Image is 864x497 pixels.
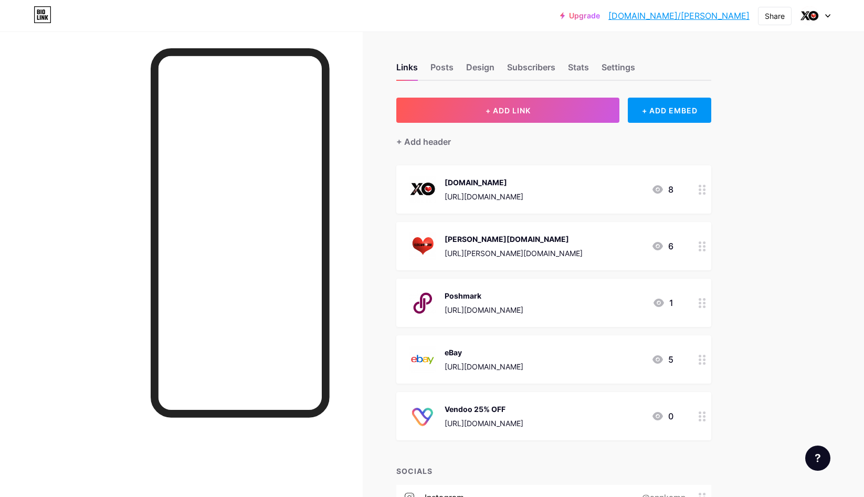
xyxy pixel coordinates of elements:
span: + ADD LINK [486,106,531,115]
div: 1 [652,297,673,309]
div: Design [466,61,494,80]
img: Kleikamp.com [409,232,436,260]
div: Subscribers [507,61,555,80]
div: [DOMAIN_NAME] [445,177,523,188]
a: [DOMAIN_NAME]/[PERSON_NAME] [608,9,750,22]
div: Share [765,10,785,22]
div: 5 [651,353,673,366]
div: Links [396,61,418,80]
div: [PERSON_NAME][DOMAIN_NAME] [445,234,583,245]
div: [URL][DOMAIN_NAME] [445,191,523,202]
div: 8 [651,183,673,196]
div: eBay [445,347,523,358]
div: [URL][DOMAIN_NAME] [445,361,523,372]
img: flyKAMP.com [409,176,436,203]
div: [URL][DOMAIN_NAME] [445,304,523,315]
div: Settings [602,61,635,80]
div: Posts [430,61,454,80]
div: + ADD EMBED [628,98,711,123]
img: kleikamp [799,6,819,26]
img: Poshmark [409,289,436,316]
div: + Add header [396,135,451,148]
div: [URL][DOMAIN_NAME] [445,418,523,429]
div: Vendoo 25% OFF [445,404,523,415]
img: Vendoo 25% OFF [409,403,436,430]
div: 6 [651,240,673,252]
div: Stats [568,61,589,80]
div: 0 [651,410,673,422]
div: Poshmark [445,290,523,301]
div: [URL][PERSON_NAME][DOMAIN_NAME] [445,248,583,259]
div: SOCIALS [396,466,711,477]
a: Upgrade [560,12,600,20]
img: eBay [409,346,436,373]
button: + ADD LINK [396,98,619,123]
